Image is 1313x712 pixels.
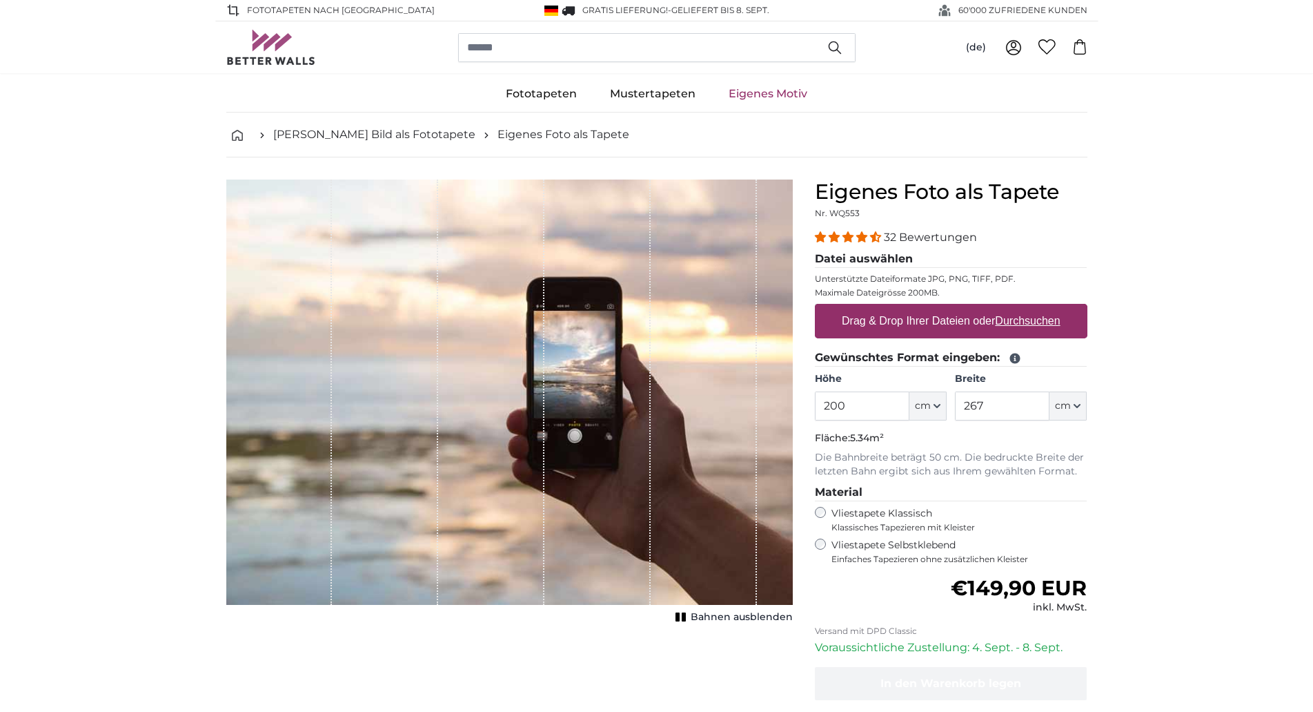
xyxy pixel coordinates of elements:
[671,608,793,627] button: Bahnen ausblenden
[815,626,1087,637] p: Versand mit DPD Classic
[226,30,316,65] img: Betterwalls
[815,208,860,218] span: Nr. WQ553
[951,601,1087,615] div: inkl. MwSt.
[815,451,1087,479] p: Die Bahnbreite beträgt 50 cm. Die bedruckte Breite der letzten Bahn ergibt sich aus Ihrem gewählt...
[909,392,947,421] button: cm
[815,372,947,386] label: Höhe
[815,273,1087,285] p: Unterstützte Dateiformate JPG, PNG, TIFF, PDF.
[831,507,1076,533] label: Vliestapete Klassisch
[958,4,1087,17] span: 60'000 ZUFRIEDENE KUNDEN
[836,307,1066,335] label: Drag & Drop Ihrer Dateien oder
[712,76,824,112] a: Eigenes Motiv
[815,484,1087,501] legend: Material
[593,76,712,112] a: Mustertapeten
[582,5,668,15] span: GRATIS Lieferung!
[995,315,1060,327] u: Durchsuchen
[831,554,1087,565] span: Einfaches Tapezieren ohne zusätzlichen Kleister
[815,639,1087,656] p: Voraussichtliche Zustellung: 4. Sept. - 8. Sept.
[815,251,1087,268] legend: Datei auswählen
[884,231,977,244] span: 32 Bewertungen
[831,539,1087,565] label: Vliestapete Selbstklebend
[951,575,1087,601] span: €149,90 EUR
[815,349,1087,367] legend: Gewünschtes Format eingeben:
[247,4,435,17] span: Fototapeten nach [GEOGRAPHIC_DATA]
[815,231,884,244] span: 4.31 stars
[850,432,884,444] span: 5.34m²
[497,126,629,143] a: Eigenes Foto als Tapete
[1055,399,1071,413] span: cm
[1049,392,1087,421] button: cm
[489,76,593,112] a: Fototapeten
[226,180,793,627] div: 1 of 1
[815,432,1087,445] p: Fläche:
[815,667,1087,700] button: In den Warenkorb legen
[955,35,997,60] button: (de)
[815,287,1087,298] p: Maximale Dateigrösse 200MB.
[815,180,1087,204] h1: Eigenes Foto als Tapete
[273,126,475,143] a: [PERSON_NAME] Bild als Fototapete
[831,522,1076,533] span: Klassisches Tapezieren mit Kleister
[544,6,558,16] img: Deutschland
[668,5,769,15] span: -
[226,113,1087,157] nav: breadcrumbs
[915,399,931,413] span: cm
[880,677,1021,690] span: In den Warenkorb legen
[955,372,1087,386] label: Breite
[671,5,769,15] span: Geliefert bis 8. Sept.
[691,610,793,624] span: Bahnen ausblenden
